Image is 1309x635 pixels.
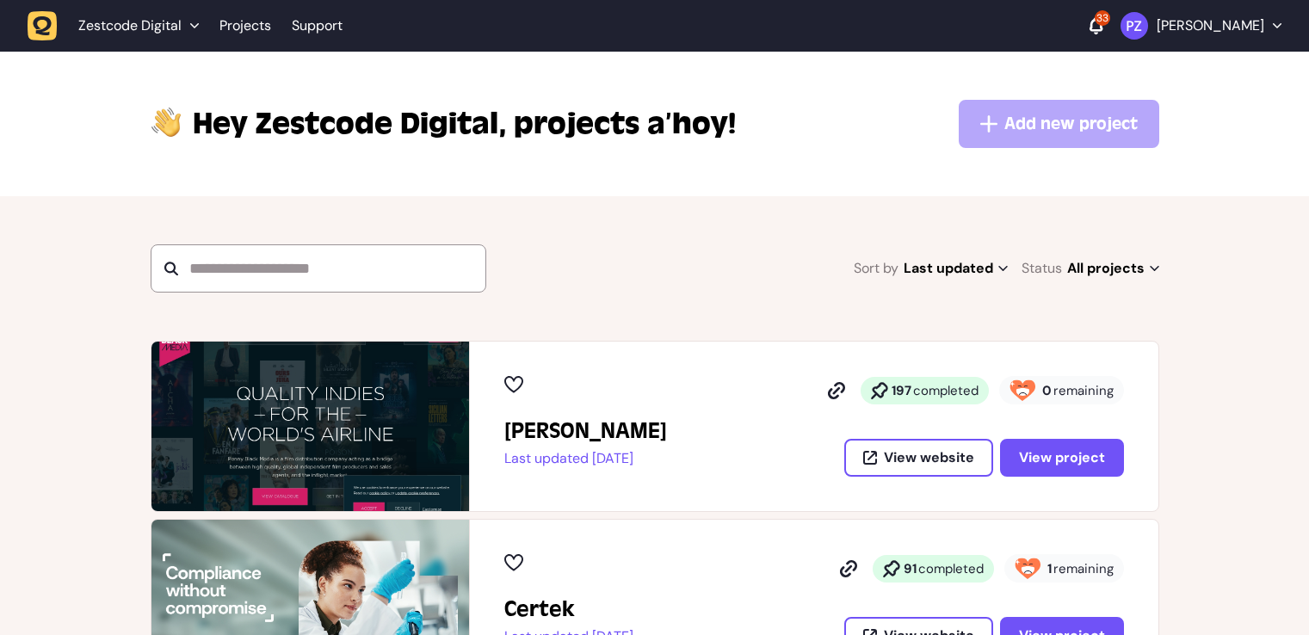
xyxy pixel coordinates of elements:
[904,256,1008,281] span: Last updated
[504,595,633,623] h2: Certek
[1022,256,1062,281] span: Status
[1067,256,1159,281] span: All projects
[1053,560,1114,577] span: remaining
[1042,382,1052,399] strong: 0
[1004,112,1138,136] span: Add new project
[1121,12,1281,40] button: [PERSON_NAME]
[892,382,911,399] strong: 197
[1000,439,1124,477] button: View project
[918,560,984,577] span: completed
[193,103,736,145] p: projects a’hoy!
[1121,12,1148,40] img: Paris Zisis
[959,100,1159,148] button: Add new project
[219,10,271,41] a: Projects
[151,342,469,511] img: Penny Black
[151,103,182,139] img: hi-hand
[913,382,979,399] span: completed
[1019,448,1105,466] span: View project
[504,417,667,445] h2: Penny Black
[1047,560,1052,577] strong: 1
[854,256,898,281] span: Sort by
[193,103,507,145] span: Zestcode Digital
[904,560,917,577] strong: 91
[78,17,182,34] span: Zestcode Digital
[1095,10,1110,26] div: 33
[1053,382,1114,399] span: remaining
[884,451,974,465] span: View website
[28,10,209,41] button: Zestcode Digital
[292,17,343,34] a: Support
[1157,17,1264,34] p: [PERSON_NAME]
[504,450,667,467] p: Last updated [DATE]
[844,439,993,477] button: View website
